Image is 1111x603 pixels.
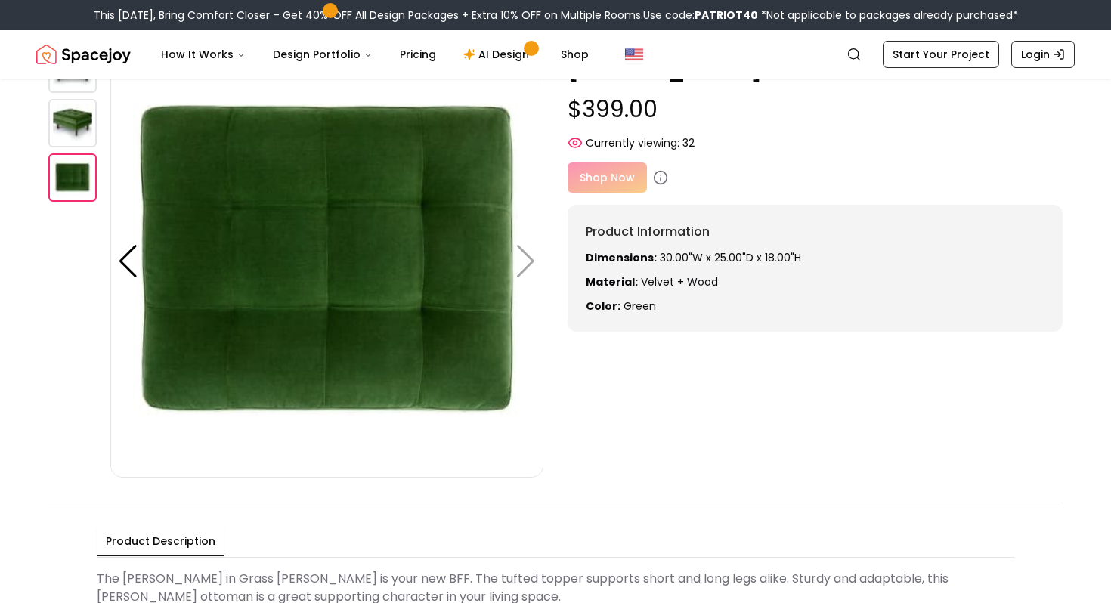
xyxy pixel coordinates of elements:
[36,30,1075,79] nav: Global
[586,298,620,314] strong: Color:
[97,527,224,556] button: Product Description
[48,153,97,202] img: https://storage.googleapis.com/spacejoy-main/assets/603057cea3395c001c90ad29/product_2_k59mn15km04
[883,41,999,68] a: Start Your Project
[388,39,448,70] a: Pricing
[94,8,1018,23] div: This [DATE], Bring Comfort Closer – Get 40% OFF All Design Packages + Extra 10% OFF on Multiple R...
[643,8,758,23] span: Use code:
[261,39,385,70] button: Design Portfolio
[36,39,131,70] a: Spacejoy
[110,45,543,478] img: https://storage.googleapis.com/spacejoy-main/assets/603057cea3395c001c90ad29/product_2_k59mn15km04
[36,39,131,70] img: Spacejoy Logo
[451,39,546,70] a: AI Design
[568,57,1063,84] p: [PERSON_NAME] Green Ottoman
[1011,41,1075,68] a: Login
[758,8,1018,23] span: *Not applicable to packages already purchased*
[568,96,1063,123] p: $399.00
[625,45,643,63] img: United States
[641,274,718,289] span: Velvet + Wood
[586,250,657,265] strong: Dimensions:
[586,223,1044,241] h6: Product Information
[682,135,695,150] span: 32
[549,39,601,70] a: Shop
[586,250,1044,265] p: 30.00"W x 25.00"D x 18.00"H
[149,39,258,70] button: How It Works
[48,99,97,147] img: https://storage.googleapis.com/spacejoy-main/assets/603057cea3395c001c90ad29/product_1_bjabfib180p8
[586,135,679,150] span: Currently viewing:
[586,274,638,289] strong: Material:
[624,298,656,314] span: green
[149,39,601,70] nav: Main
[695,8,758,23] b: PATRIOT40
